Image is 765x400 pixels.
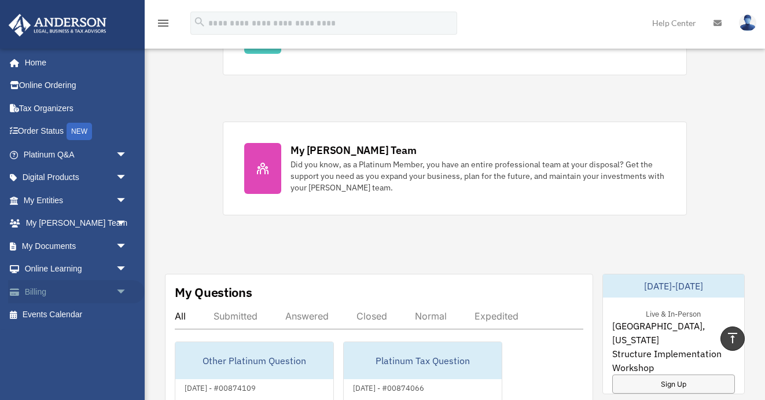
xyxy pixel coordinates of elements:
[8,143,145,166] a: Platinum Q&Aarrow_drop_down
[116,234,139,258] span: arrow_drop_down
[156,16,170,30] i: menu
[290,159,665,193] div: Did you know, as a Platinum Member, you have an entire professional team at your disposal? Get th...
[344,381,433,393] div: [DATE] - #00874066
[8,258,145,281] a: Online Learningarrow_drop_down
[612,347,735,375] span: Structure Implementation Workshop
[175,310,186,322] div: All
[175,342,333,379] div: Other Platinum Question
[8,234,145,258] a: My Documentsarrow_drop_down
[175,381,265,393] div: [DATE] - #00874109
[726,331,740,345] i: vertical_align_top
[8,303,145,326] a: Events Calendar
[193,16,206,28] i: search
[116,189,139,212] span: arrow_drop_down
[214,310,258,322] div: Submitted
[8,189,145,212] a: My Entitiesarrow_drop_down
[8,74,145,97] a: Online Ordering
[156,20,170,30] a: menu
[8,280,145,303] a: Billingarrow_drop_down
[116,280,139,304] span: arrow_drop_down
[739,14,756,31] img: User Pic
[116,212,139,236] span: arrow_drop_down
[116,143,139,167] span: arrow_drop_down
[8,120,145,144] a: Order StatusNEW
[475,310,518,322] div: Expedited
[8,166,145,189] a: Digital Productsarrow_drop_down
[175,284,252,301] div: My Questions
[67,123,92,140] div: NEW
[116,258,139,281] span: arrow_drop_down
[637,307,710,319] div: Live & In-Person
[8,97,145,120] a: Tax Organizers
[8,212,145,235] a: My [PERSON_NAME] Teamarrow_drop_down
[344,342,502,379] div: Platinum Tax Question
[116,166,139,190] span: arrow_drop_down
[603,274,745,298] div: [DATE]-[DATE]
[612,375,735,394] a: Sign Up
[5,14,110,36] img: Anderson Advisors Platinum Portal
[285,310,329,322] div: Answered
[8,51,139,74] a: Home
[356,310,387,322] div: Closed
[720,326,745,351] a: vertical_align_top
[290,143,416,157] div: My [PERSON_NAME] Team
[415,310,447,322] div: Normal
[223,122,687,215] a: My [PERSON_NAME] Team Did you know, as a Platinum Member, you have an entire professional team at...
[612,319,735,347] span: [GEOGRAPHIC_DATA], [US_STATE]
